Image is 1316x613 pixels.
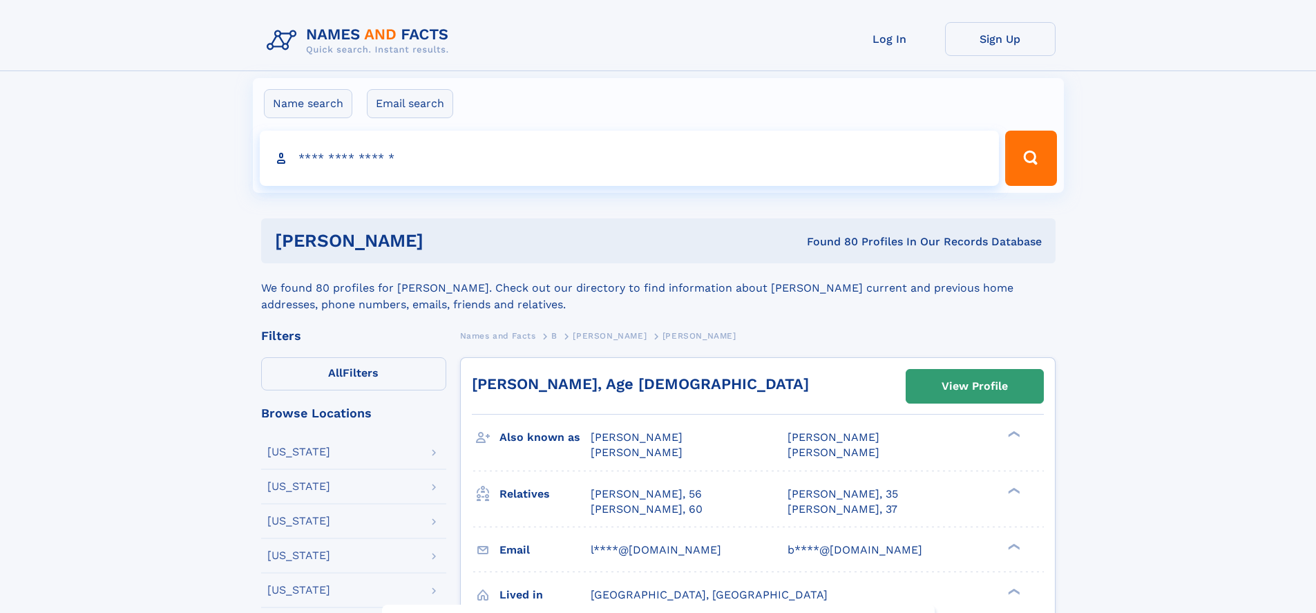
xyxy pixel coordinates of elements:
[499,482,591,506] h3: Relatives
[662,331,736,341] span: [PERSON_NAME]
[499,583,591,607] h3: Lived in
[260,131,1000,186] input: search input
[1004,486,1021,495] div: ❯
[788,487,898,502] a: [PERSON_NAME], 35
[906,370,1043,403] a: View Profile
[945,22,1056,56] a: Sign Up
[1004,587,1021,596] div: ❯
[591,502,703,517] a: [PERSON_NAME], 60
[551,331,557,341] span: B
[367,89,453,118] label: Email search
[261,407,446,419] div: Browse Locations
[573,331,647,341] span: [PERSON_NAME]
[551,327,557,344] a: B
[615,234,1042,249] div: Found 80 Profiles In Our Records Database
[472,375,809,393] a: [PERSON_NAME], Age [DEMOGRAPHIC_DATA]
[328,366,343,379] span: All
[573,327,647,344] a: [PERSON_NAME]
[788,502,897,517] a: [PERSON_NAME], 37
[835,22,945,56] a: Log In
[788,446,879,459] span: [PERSON_NAME]
[267,446,330,458] div: [US_STATE]
[788,431,879,444] span: [PERSON_NAME]
[591,446,683,459] span: [PERSON_NAME]
[591,431,683,444] span: [PERSON_NAME]
[267,585,330,596] div: [US_STATE]
[499,426,591,449] h3: Also known as
[264,89,352,118] label: Name search
[591,588,828,601] span: [GEOGRAPHIC_DATA], [GEOGRAPHIC_DATA]
[261,330,446,342] div: Filters
[460,327,536,344] a: Names and Facts
[499,538,591,562] h3: Email
[275,232,616,249] h1: [PERSON_NAME]
[1004,542,1021,551] div: ❯
[267,516,330,527] div: [US_STATE]
[942,370,1008,402] div: View Profile
[261,357,446,390] label: Filters
[261,22,460,59] img: Logo Names and Facts
[267,481,330,492] div: [US_STATE]
[267,550,330,561] div: [US_STATE]
[261,263,1056,313] div: We found 80 profiles for [PERSON_NAME]. Check out our directory to find information about [PERSON...
[1005,131,1056,186] button: Search Button
[591,487,702,502] a: [PERSON_NAME], 56
[1004,430,1021,439] div: ❯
